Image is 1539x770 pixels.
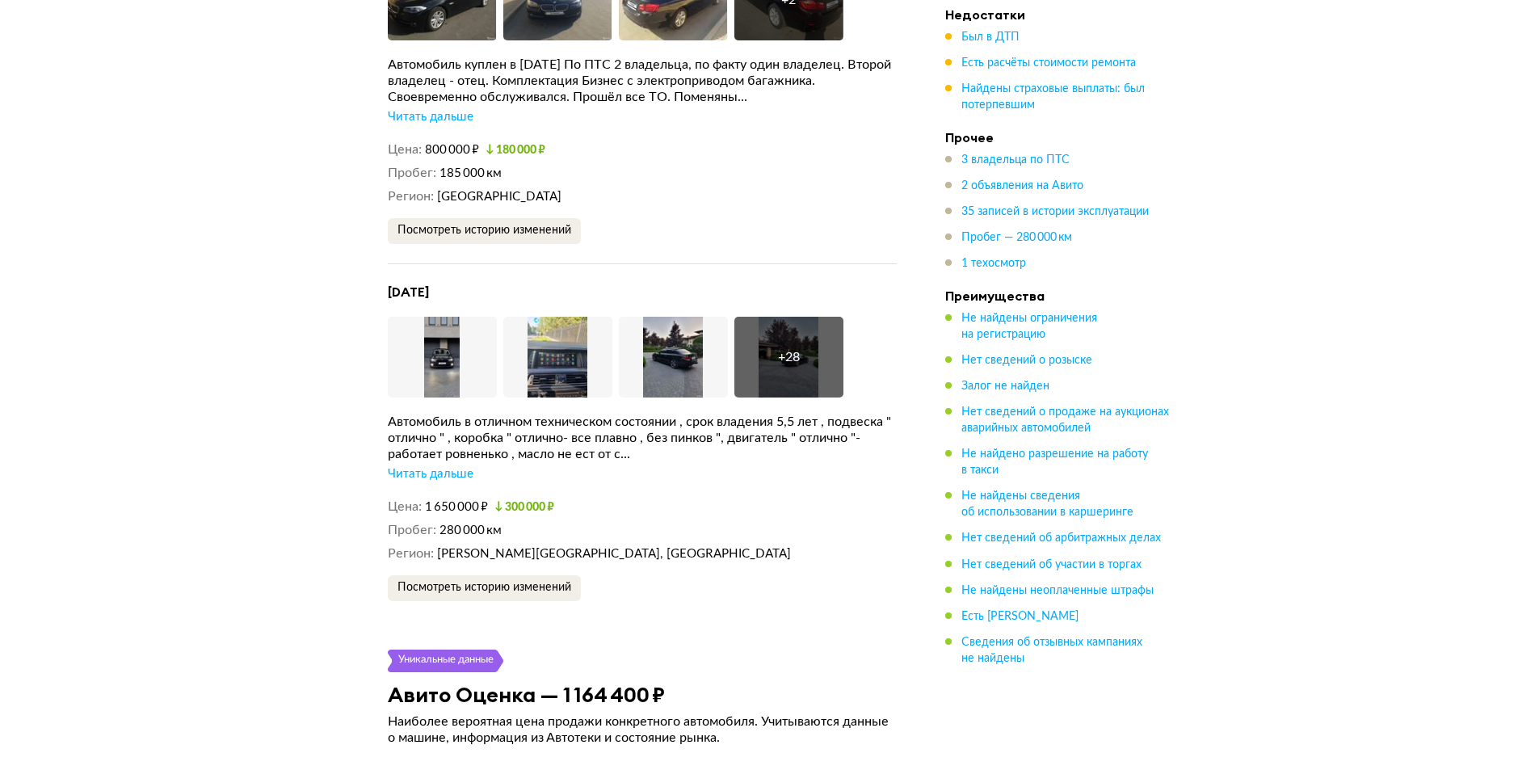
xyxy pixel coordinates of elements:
[425,144,479,156] span: 800 000 ₽
[439,524,502,536] span: 280 000 км
[503,317,612,398] img: Car Photo
[961,610,1079,621] span: Есть [PERSON_NAME]
[388,545,434,562] dt: Регион
[619,317,728,398] img: Car Photo
[388,317,497,398] img: Car Photo
[778,349,800,365] div: + 28
[425,501,488,513] span: 1 650 000 ₽
[439,167,502,179] span: 185 000 км
[961,232,1072,243] span: Пробег — 280 000 км
[388,109,473,125] div: Читать дальше
[388,141,422,158] dt: Цена
[388,165,436,182] dt: Пробег
[486,145,545,156] small: 180 000 ₽
[388,414,897,462] div: Автомобиль в отличном техническом состоянии , срок владения 5,5 лет , подвеска " отлично " , коро...
[388,522,436,539] dt: Пробег
[961,584,1154,595] span: Не найдены неоплаченные штрафы
[397,225,571,236] span: Посмотреть историю изменений
[388,713,897,746] p: Наиболее вероятная цена продажи конкретного автомобиля. Учитываются данные о машине, информация и...
[397,582,571,593] span: Посмотреть историю изменений
[961,206,1149,217] span: 35 записей в истории эксплуатации
[388,57,897,105] div: Автомобиль куплен в [DATE] По ПТС 2 владельца, по факту один владелец. Второй владелец - отец. Ко...
[945,129,1171,145] h4: Прочее
[961,636,1142,663] span: Сведения об отзывных кампаниях не найдены
[961,448,1148,476] span: Не найдено разрешение на работу в такси
[961,258,1026,269] span: 1 техосмотр
[961,558,1142,570] span: Нет сведений об участии в торгах
[437,191,561,203] span: [GEOGRAPHIC_DATA]
[388,575,581,601] button: Посмотреть историю изменений
[388,188,434,205] dt: Регион
[961,355,1092,366] span: Нет сведений о розыске
[388,466,473,482] div: Читать дальше
[437,548,791,560] span: [PERSON_NAME][GEOGRAPHIC_DATA], [GEOGRAPHIC_DATA]
[961,532,1161,544] span: Нет сведений об арбитражных делах
[961,83,1145,111] span: Найдены страховые выплаты: был потерпевшим
[961,32,1020,43] span: Был в ДТП
[388,682,665,707] h3: Авито Оценка — 1 164 400 ₽
[388,284,897,301] h4: [DATE]
[945,288,1171,304] h4: Преимущества
[961,57,1136,69] span: Есть расчёты стоимости ремонта
[388,218,581,244] button: Посмотреть историю изменений
[388,499,422,515] dt: Цена
[961,313,1097,340] span: Не найдены ограничения на регистрацию
[397,650,494,672] div: Уникальные данные
[961,381,1049,392] span: Залог не найден
[961,180,1083,191] span: 2 объявления на Авито
[961,154,1070,166] span: 3 владельца по ПТС
[961,490,1133,518] span: Не найдены сведения об использовании в каршеринге
[494,502,554,513] small: 300 000 ₽
[961,406,1169,434] span: Нет сведений о продаже на аукционах аварийных автомобилей
[945,6,1171,23] h4: Недостатки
